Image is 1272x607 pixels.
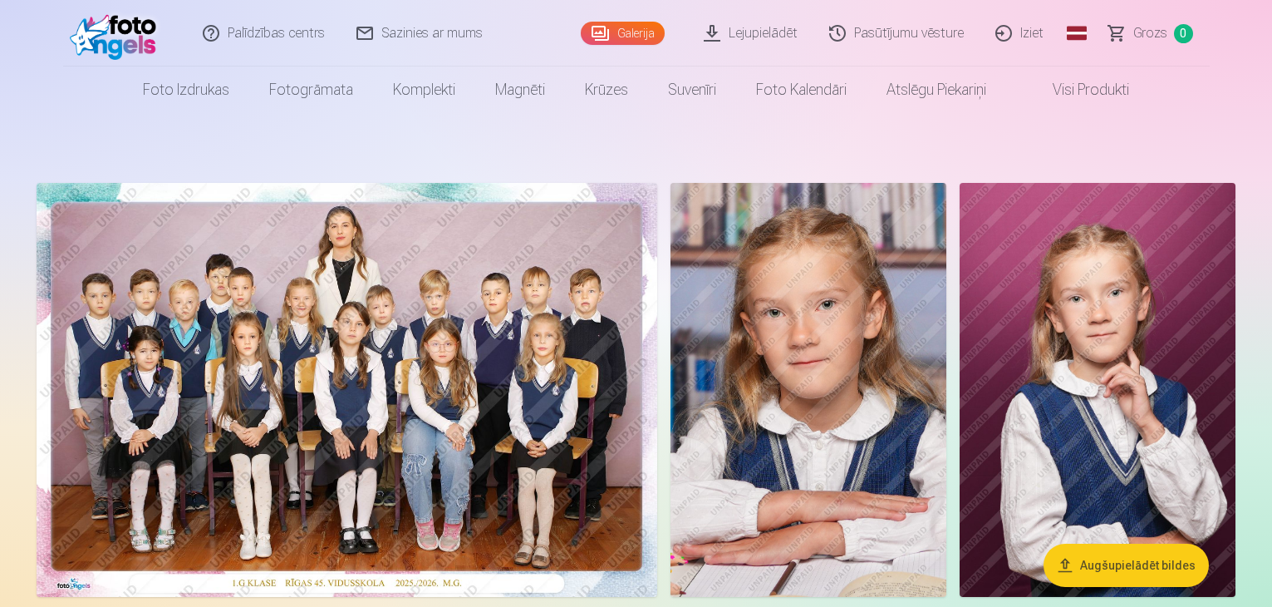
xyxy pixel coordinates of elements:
a: Galerija [581,22,665,45]
a: Suvenīri [648,67,736,113]
span: 0 [1174,24,1193,43]
a: Fotogrāmata [249,67,373,113]
a: Visi produkti [1006,67,1149,113]
a: Magnēti [475,67,565,113]
a: Foto izdrukas [123,67,249,113]
a: Krūzes [565,67,648,113]
a: Komplekti [373,67,475,113]
button: Augšupielādēt bildes [1044,544,1209,587]
img: /fa1 [70,7,165,60]
a: Foto kalendāri [736,67,867,113]
a: Atslēgu piekariņi [867,67,1006,113]
span: Grozs [1133,23,1167,43]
